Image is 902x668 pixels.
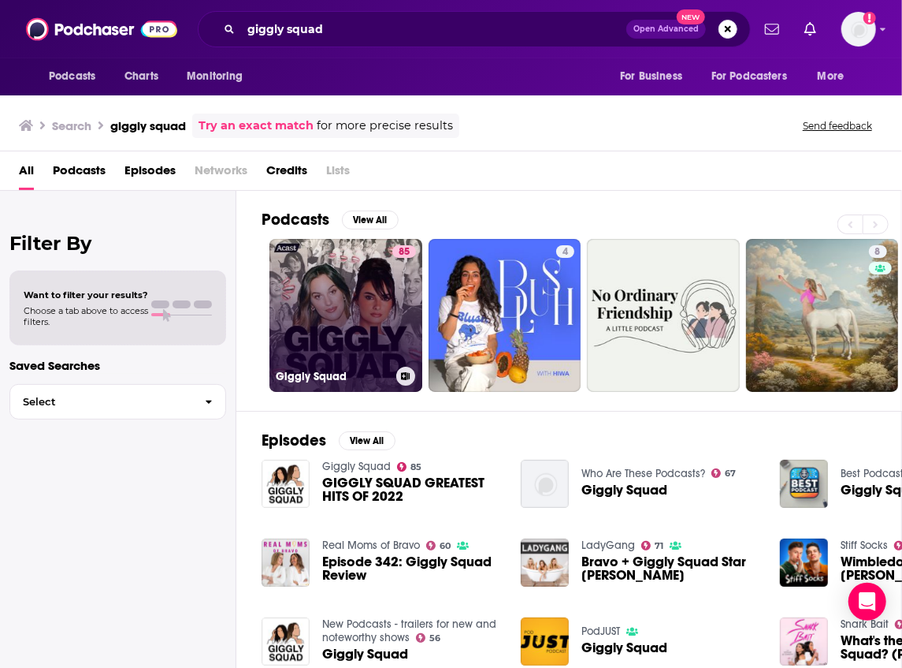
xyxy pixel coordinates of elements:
[53,158,106,190] a: Podcasts
[399,244,410,260] span: 85
[875,244,881,260] span: 8
[677,9,705,24] span: New
[521,460,569,508] img: Giggly Squad
[429,635,440,642] span: 56
[262,210,399,230] a: PodcastsView All
[759,16,785,43] a: Show notifications dropdown
[110,118,186,133] h3: giggly squad
[262,539,310,587] a: Episode 342: Giggly Squad Review
[198,11,751,47] div: Search podcasts, credits, & more...
[633,25,699,33] span: Open Advanced
[641,541,664,550] a: 71
[392,245,416,258] a: 85
[124,65,158,88] span: Charts
[521,539,569,587] a: Bravo + Giggly Squad Star Paige Desorbo
[869,245,887,258] a: 8
[397,462,422,472] a: 85
[276,370,390,383] h3: Giggly Squad
[322,476,502,503] a: GIGGLY SQUAD GREATEST HITS OF 2022
[187,65,243,88] span: Monitoring
[521,618,569,666] img: Giggly Squad
[556,245,574,258] a: 4
[841,12,876,47] span: Logged in as Kkliu
[581,555,761,582] a: Bravo + Giggly Squad Star Paige Desorbo
[581,625,620,638] a: PodJUST
[620,65,682,88] span: For Business
[626,20,706,39] button: Open AdvancedNew
[124,158,176,190] span: Episodes
[818,65,844,88] span: More
[711,65,787,88] span: For Podcasters
[199,117,314,135] a: Try an exact match
[52,118,91,133] h3: Search
[26,14,177,44] img: Podchaser - Follow, Share and Rate Podcasts
[746,239,899,392] a: 8
[798,119,877,132] button: Send feedback
[562,244,568,260] span: 4
[317,117,453,135] span: for more precise results
[581,555,761,582] span: Bravo + Giggly Squad Star [PERSON_NAME]
[326,158,350,190] span: Lists
[581,467,705,480] a: Who Are These Podcasts?
[581,641,667,655] a: Giggly Squad
[848,583,886,621] div: Open Intercom Messenger
[410,464,421,471] span: 85
[841,12,876,47] img: User Profile
[9,358,226,373] p: Saved Searches
[24,289,148,300] span: Want to filter your results?
[262,618,310,666] img: Giggly Squad
[24,305,148,327] span: Choose a tab above to access filters.
[863,12,876,24] svg: Add a profile image
[322,539,420,552] a: Real Moms of Bravo
[114,62,168,91] a: Charts
[780,539,828,587] img: Wimbledome ft. Hannah Berner (Giggly Squad)
[322,647,408,661] a: Giggly Squad
[342,211,399,230] button: View All
[780,618,828,666] img: What's the Snark on Giggly Squad? (Part 1)
[841,12,876,47] button: Show profile menu
[269,239,422,392] a: 85Giggly Squad
[581,483,667,497] a: Giggly Squad
[241,17,626,42] input: Search podcasts, credits, & more...
[10,397,192,407] span: Select
[49,65,95,88] span: Podcasts
[609,62,702,91] button: open menu
[262,431,326,450] h2: Episodes
[841,618,889,631] a: Snark Bait
[429,239,581,392] a: 4
[780,460,828,508] img: Giggly Squad
[195,158,247,190] span: Networks
[581,539,635,552] a: LadyGang
[322,618,496,644] a: New Podcasts - trailers for new and noteworthy shows
[322,460,391,473] a: Giggly Squad
[798,16,822,43] a: Show notifications dropdown
[262,431,395,450] a: EpisodesView All
[711,468,737,478] a: 67
[266,158,307,190] a: Credits
[19,158,34,190] a: All
[38,62,116,91] button: open menu
[322,555,502,582] a: Episode 342: Giggly Squad Review
[262,210,329,230] h2: Podcasts
[416,633,441,643] a: 56
[725,470,736,477] span: 67
[262,460,310,508] img: GIGGLY SQUAD GREATEST HITS OF 2022
[9,384,226,420] button: Select
[701,62,810,91] button: open menu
